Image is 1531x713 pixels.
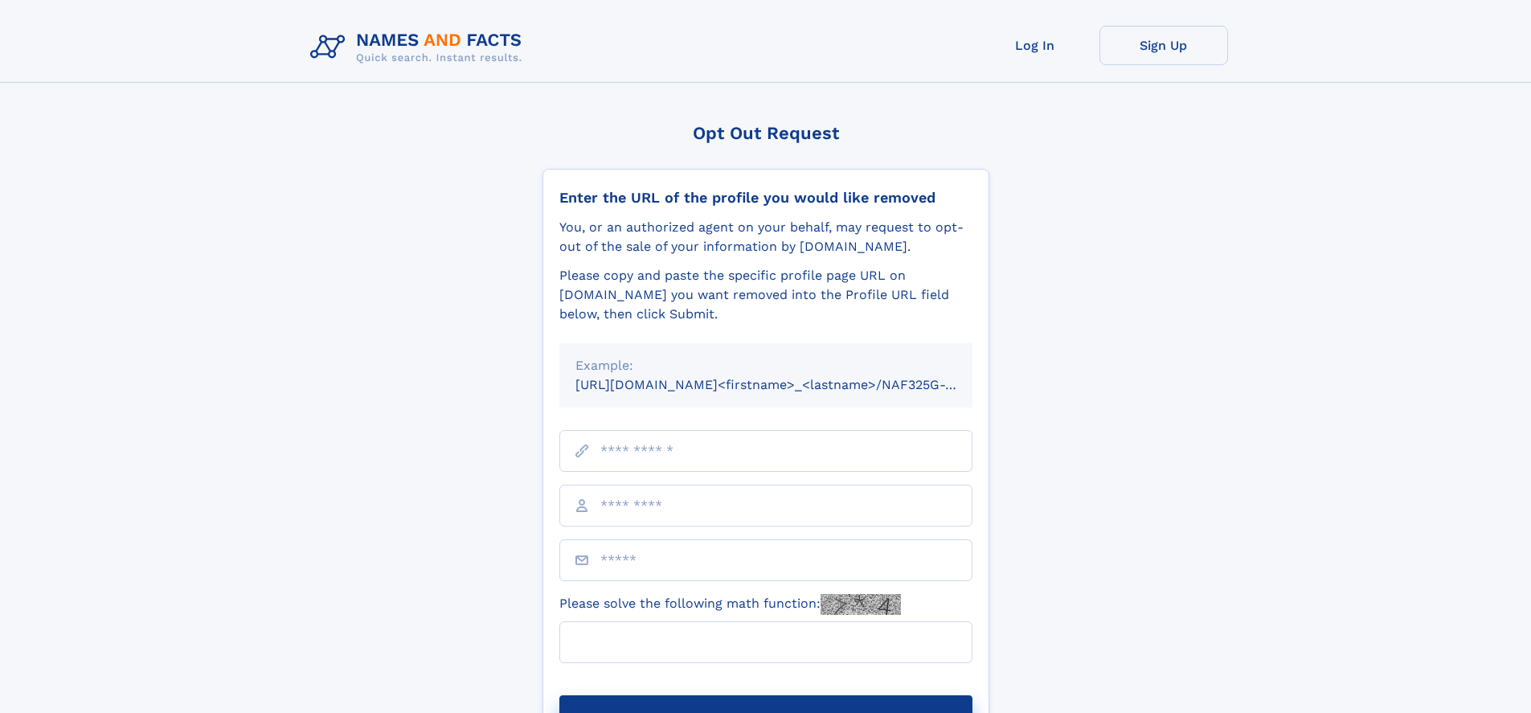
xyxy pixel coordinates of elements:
[542,123,989,143] div: Opt Out Request
[559,218,972,256] div: You, or an authorized agent on your behalf, may request to opt-out of the sale of your informatio...
[559,189,972,207] div: Enter the URL of the profile you would like removed
[559,594,901,615] label: Please solve the following math function:
[575,356,956,375] div: Example:
[304,26,535,69] img: Logo Names and Facts
[559,266,972,324] div: Please copy and paste the specific profile page URL on [DOMAIN_NAME] you want removed into the Pr...
[971,26,1099,65] a: Log In
[575,377,1003,392] small: [URL][DOMAIN_NAME]<firstname>_<lastname>/NAF325G-xxxxxxxx
[1099,26,1228,65] a: Sign Up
